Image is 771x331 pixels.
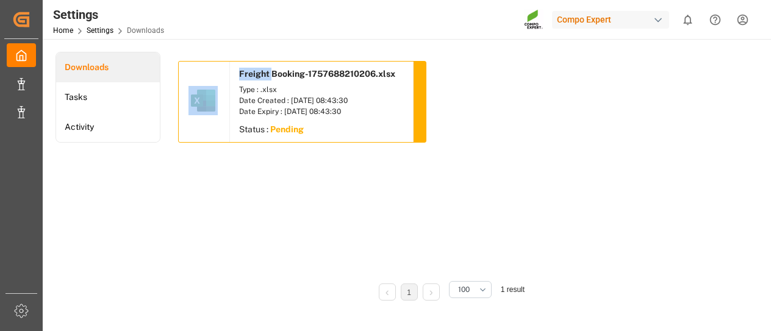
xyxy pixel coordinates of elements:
div: Date Expiry : [DATE] 08:43:30 [239,106,404,117]
li: 1 [401,283,418,301]
button: show 0 new notifications [674,6,701,34]
div: Date Created : [DATE] 08:43:30 [239,95,404,106]
span: 1 result [501,285,525,294]
a: Tasks [56,82,160,112]
span: 100 [458,284,470,295]
button: Compo Expert [552,8,674,31]
sapn: Pending [270,124,304,134]
div: Status : [230,120,413,142]
li: Previous Page [379,283,396,301]
img: microsoft-excel-2019--v1.png [188,86,218,115]
a: Home [53,26,73,35]
a: 1 [407,288,411,297]
button: open menu [449,281,492,298]
div: Settings [53,5,164,24]
li: Next Page [423,283,440,301]
span: Freight Booking-1757688210206.xlsx [239,69,395,79]
div: Compo Expert [552,11,669,29]
div: Type : .xlsx [239,84,404,95]
a: Activity [56,112,160,142]
img: Screenshot%202023-09-29%20at%2010.02.21.png_1712312052.png [524,9,543,30]
a: Settings [87,26,113,35]
button: Help Center [701,6,729,34]
a: Downloads [56,52,160,82]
